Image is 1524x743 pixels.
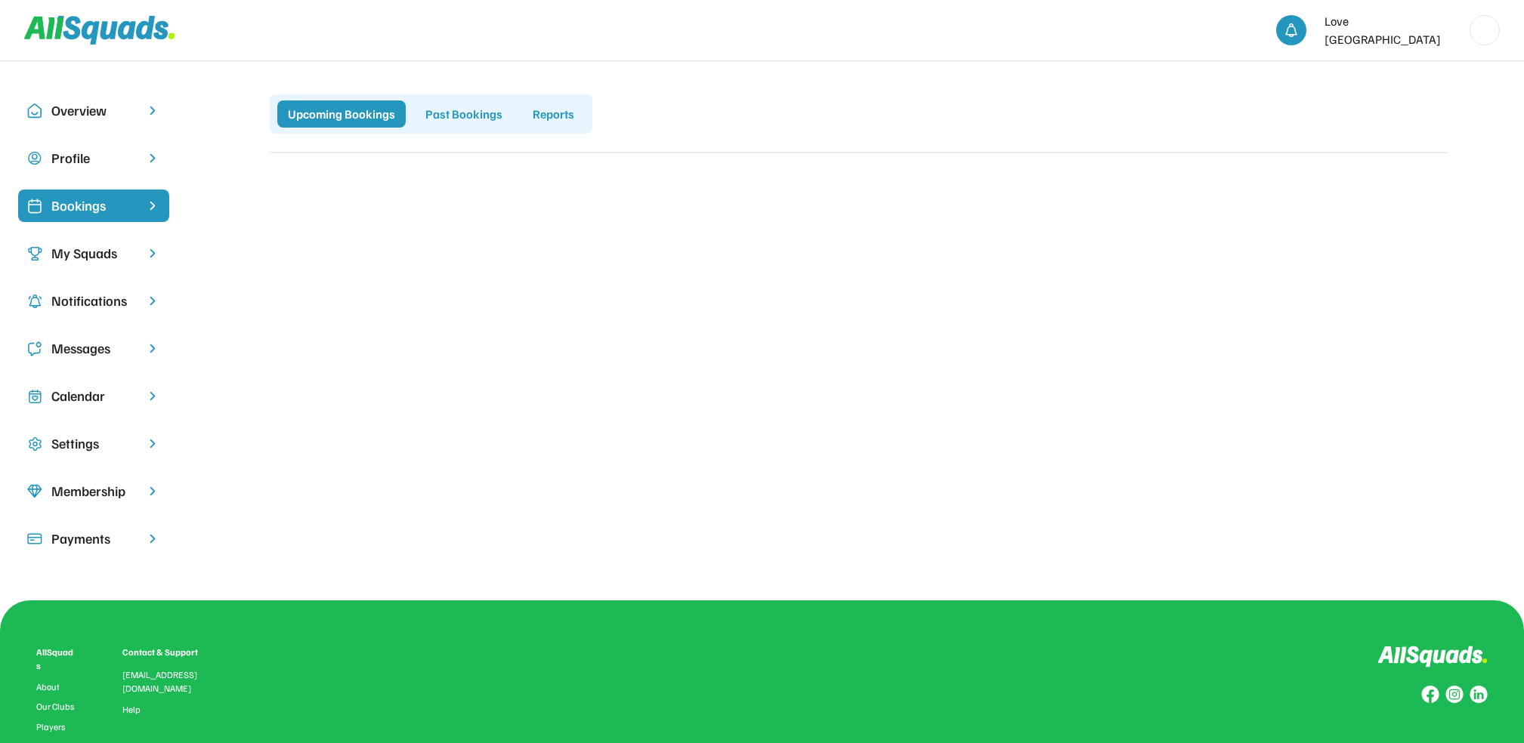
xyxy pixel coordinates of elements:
div: Payments [51,529,136,549]
img: chevron-right.svg [145,103,160,118]
img: user-circle.svg [27,151,42,166]
img: bell-03%20%281%29.svg [1284,23,1299,38]
img: Logo%20inverted.svg [1377,646,1488,667]
img: Group%20copy%207.svg [1445,686,1464,704]
div: [EMAIL_ADDRESS][DOMAIN_NAME] [122,668,216,695]
img: chevron-right.svg [145,532,160,546]
img: chevron-right.svg [145,341,160,356]
img: Group%20copy%208.svg [1421,686,1439,704]
img: chevron-right.svg [145,436,160,451]
div: AllSquads [36,646,77,673]
div: Reports [522,100,585,128]
div: Past Bookings [415,100,513,128]
img: Icon%20copy%2016.svg [27,436,42,452]
img: chevron-right.svg [145,484,160,498]
div: Profile [51,148,136,168]
img: chevron-right.svg [145,294,160,308]
div: Membership [51,481,136,501]
img: Icon%20copy%208.svg [27,484,42,499]
img: chevron-right.svg [145,389,160,403]
div: Bookings [51,196,136,216]
img: Icon%20copy%203.svg [27,246,42,261]
div: Love [GEOGRAPHIC_DATA] [1325,12,1461,48]
img: LTPP_Logo_REV.jpeg [1470,16,1499,45]
div: Contact & Support [122,646,216,659]
div: My Squads [51,243,136,264]
div: Overview [51,100,136,121]
a: Our Clubs [36,701,77,712]
div: Notifications [51,291,136,311]
div: Upcoming Bookings [277,100,406,128]
a: Players [36,722,77,732]
img: Icon%20copy%207.svg [27,389,42,404]
a: About [36,682,77,692]
img: Icon%20%2815%29.svg [27,532,42,547]
div: Messages [51,338,136,359]
img: chevron-right.svg [145,246,160,261]
img: chevron-right.svg [145,151,160,165]
img: Icon%20copy%204.svg [27,294,42,309]
img: Icon%20copy%205.svg [27,341,42,356]
div: Calendar [51,386,136,406]
img: Group%20copy%206.svg [1470,686,1488,704]
img: Icon%20copy%2010.svg [27,103,42,119]
div: Settings [51,433,136,454]
a: Help [122,704,141,715]
img: chevron-right%20copy%203.svg [145,199,160,213]
img: Icon%20%2819%29.svg [27,199,42,214]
